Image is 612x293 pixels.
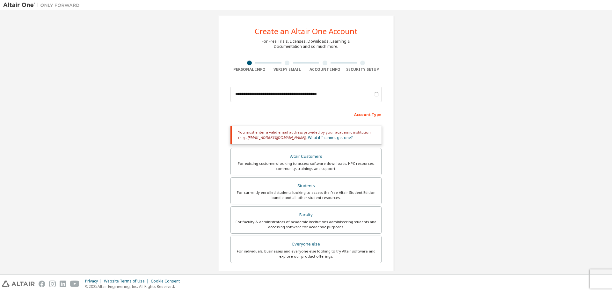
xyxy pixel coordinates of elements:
div: For faculty & administrators of academic institutions administering students and accessing softwa... [235,219,377,230]
div: Personal Info [230,67,268,72]
div: For individuals, businesses and everyone else looking to try Altair software and explore our prod... [235,249,377,259]
div: Cookie Consent [151,279,184,284]
div: For currently enrolled students looking to access the free Altair Student Edition bundle and all ... [235,190,377,200]
span: [EMAIL_ADDRESS][DOMAIN_NAME] [248,135,305,140]
div: Account Type [230,109,382,119]
img: youtube.svg [70,281,79,287]
img: altair_logo.svg [2,281,35,287]
div: Verify Email [268,67,306,72]
div: For existing customers looking to access software downloads, HPC resources, community, trainings ... [235,161,377,171]
div: Security Setup [344,67,382,72]
div: Create an Altair One Account [255,27,358,35]
div: Account Info [306,67,344,72]
div: Everyone else [235,240,377,249]
img: facebook.svg [39,281,45,287]
img: linkedin.svg [60,281,66,287]
div: Website Terms of Use [104,279,151,284]
img: Altair One [3,2,83,8]
div: You must enter a valid email address provided by your academic institution (e.g., ). [230,126,382,144]
a: What if I cannot get one? [308,135,353,140]
div: Faculty [235,210,377,219]
div: For Free Trials, Licenses, Downloads, Learning & Documentation and so much more. [262,39,350,49]
img: instagram.svg [49,281,56,287]
div: Students [235,181,377,190]
p: © 2025 Altair Engineering, Inc. All Rights Reserved. [85,284,184,289]
div: Privacy [85,279,104,284]
div: Altair Customers [235,152,377,161]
